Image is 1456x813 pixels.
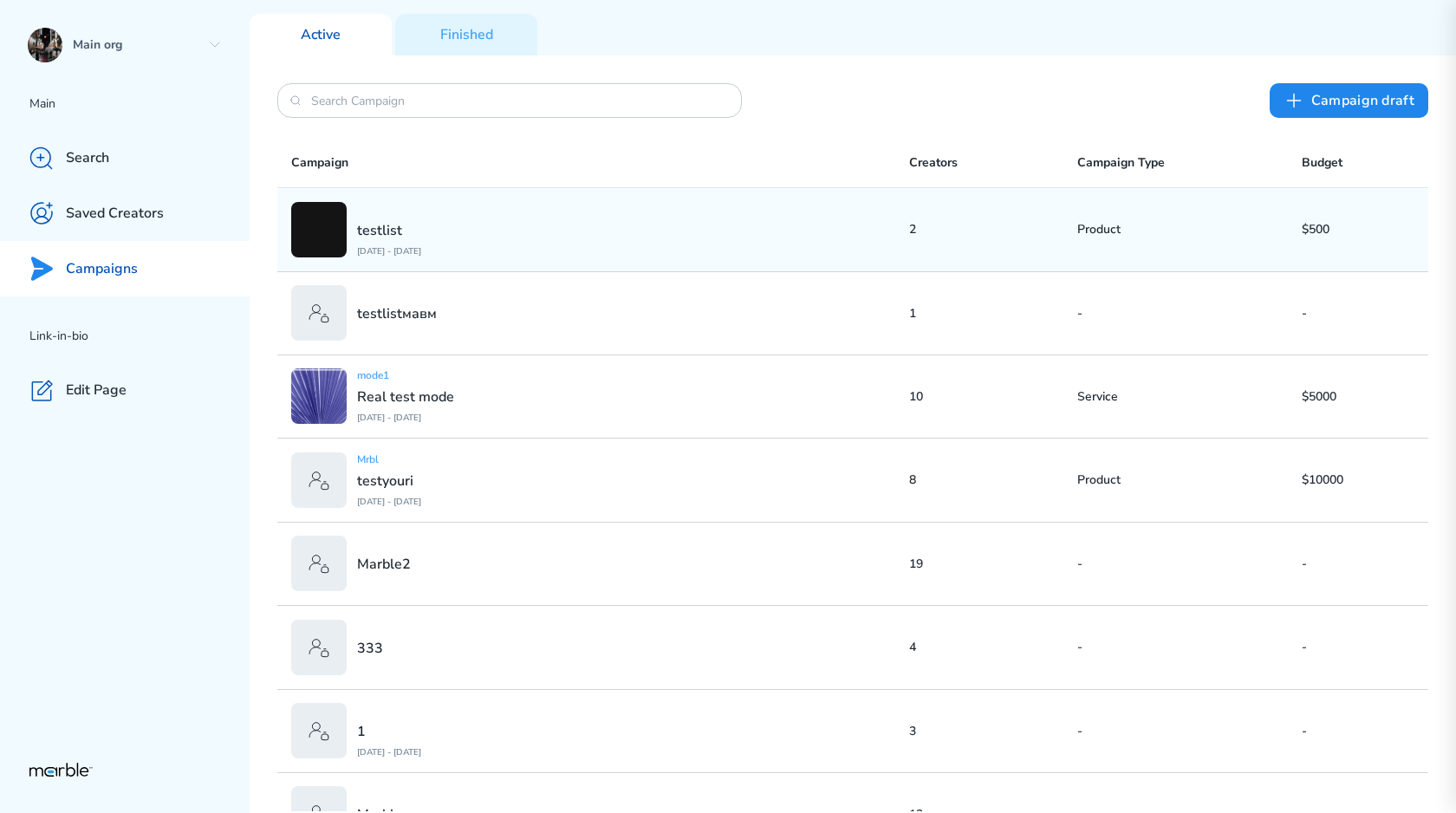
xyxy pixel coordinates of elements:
[357,221,421,240] p: testlist
[73,37,201,54] p: Main org
[66,381,127,400] p: Edit Page
[29,326,250,347] p: Link-in-bio
[357,368,454,382] p: mode1
[909,388,1077,405] p: 10
[357,452,421,466] p: Mrbl
[357,722,421,741] p: 1
[357,555,411,574] p: Marble2
[357,639,383,658] p: 333
[1302,472,1414,488] p: $10000
[1077,639,1302,655] p: -
[357,746,421,758] p: [DATE] - [DATE]
[357,412,454,424] p: [DATE] - [DATE]
[66,149,109,167] p: Search
[357,304,437,323] p: testlistмавм
[1302,221,1414,237] p: $500
[1270,83,1428,118] button: Сampaign draft
[311,93,708,109] input: Search Campaign
[1077,305,1302,322] p: -
[909,723,1077,739] p: 3
[1302,723,1414,739] p: -
[909,305,1077,322] p: 1
[66,205,164,223] p: Saved Creators
[291,153,909,173] p: Campaign
[66,260,138,278] p: Campaigns
[357,496,421,508] p: [DATE] - [DATE]
[1302,305,1414,322] p: -
[357,245,421,257] p: [DATE] - [DATE]
[357,472,421,491] p: testyouri
[29,94,250,114] p: Main
[909,153,1077,173] p: Creators
[1302,153,1414,173] p: Budget
[909,472,1077,488] p: 8
[1077,472,1302,488] p: Product
[357,387,454,406] p: Real test mode
[1077,388,1302,405] p: Service
[440,26,493,44] p: Finished
[909,639,1077,655] p: 4
[1077,556,1302,572] p: -
[1302,388,1414,405] p: $5000
[301,26,341,44] p: Active
[1077,723,1302,739] p: -
[1077,153,1302,173] p: Campaign Type
[909,221,1077,237] p: 2
[1077,221,1302,237] p: Product
[909,556,1077,572] p: 19
[1302,639,1414,655] p: -
[1302,556,1414,572] p: -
